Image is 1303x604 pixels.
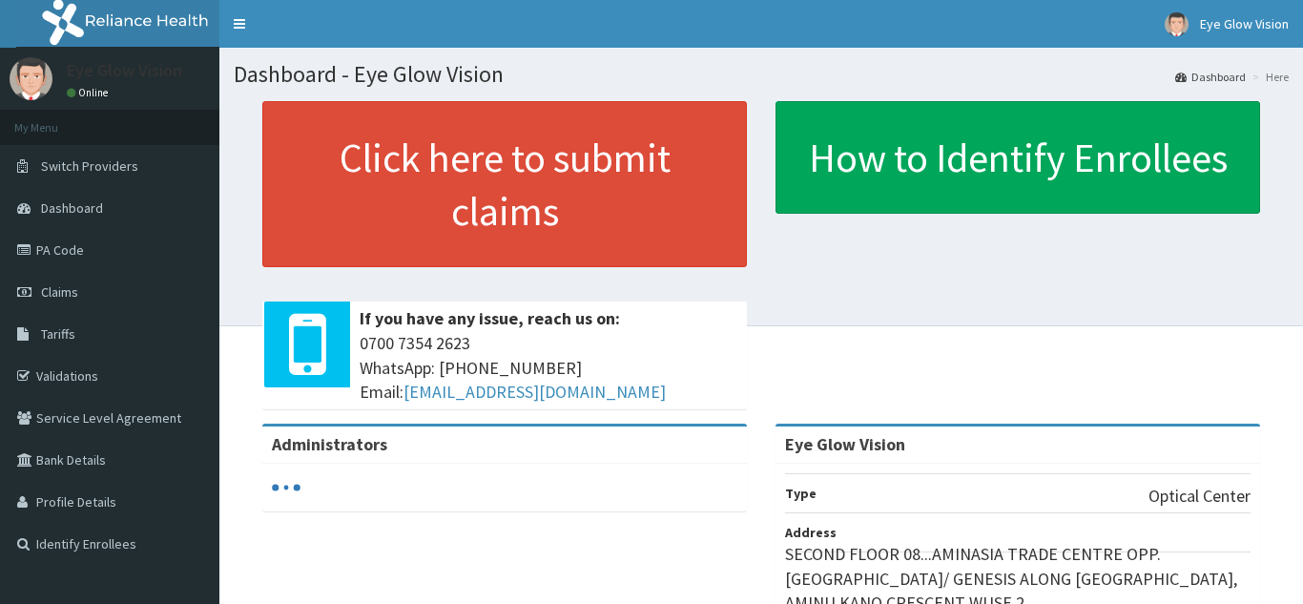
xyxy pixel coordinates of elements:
[360,307,620,329] b: If you have any issue, reach us on:
[41,283,78,301] span: Claims
[67,62,182,79] p: Eye Glow Vision
[262,101,747,267] a: Click here to submit claims
[272,433,387,455] b: Administrators
[272,473,300,502] svg: audio-loading
[1165,12,1189,36] img: User Image
[785,524,837,541] b: Address
[41,199,103,217] span: Dashboard
[1148,484,1251,509] p: Optical Center
[234,62,1289,87] h1: Dashboard - Eye Glow Vision
[1175,69,1246,85] a: Dashboard
[67,86,113,99] a: Online
[41,325,75,343] span: Tariffs
[403,381,666,403] a: [EMAIL_ADDRESS][DOMAIN_NAME]
[785,433,905,455] strong: Eye Glow Vision
[1200,15,1289,32] span: Eye Glow Vision
[10,57,52,100] img: User Image
[776,101,1260,214] a: How to Identify Enrollees
[360,331,737,405] span: 0700 7354 2623 WhatsApp: [PHONE_NUMBER] Email:
[1248,69,1289,85] li: Here
[41,157,138,175] span: Switch Providers
[785,485,817,502] b: Type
